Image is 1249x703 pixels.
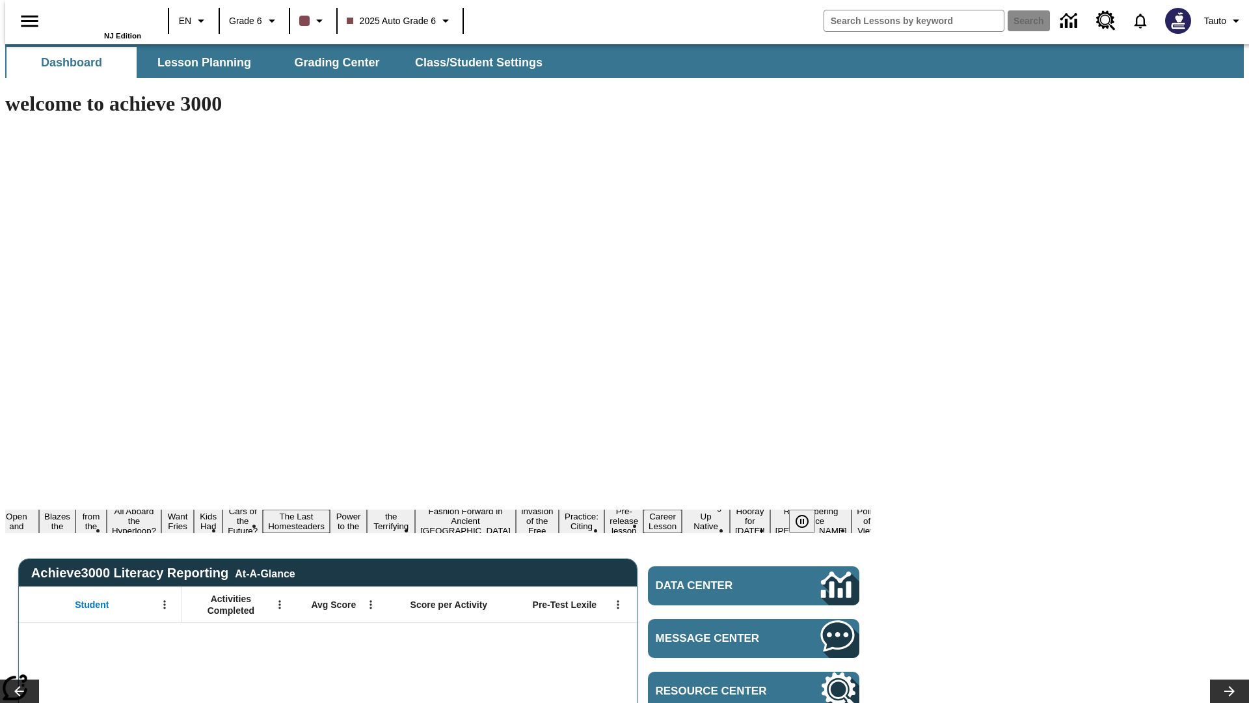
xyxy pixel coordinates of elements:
button: Select a new avatar [1157,4,1199,38]
div: SubNavbar [5,47,554,78]
button: Slide 11 Attack of the Terrifying Tomatoes [367,500,415,543]
a: Home [57,6,141,32]
button: Class color is dark brown. Change class color [294,9,332,33]
span: NJ Edition [104,32,141,40]
button: Open Menu [270,595,289,614]
a: Data Center [1053,3,1088,39]
span: Grade 6 [229,14,262,28]
div: Home [57,5,141,40]
button: Slide 18 Hooray for Constitution Day! [730,504,770,538]
span: Achieve3000 Literacy Reporting [31,566,295,581]
button: Slide 8 Cars of the Future? [222,504,263,538]
h1: welcome to achieve 3000 [5,92,870,116]
span: Lesson Planning [157,55,251,70]
span: Dashboard [41,55,102,70]
button: Grade: Grade 6, Select a grade [224,9,285,33]
input: search field [824,10,1004,31]
a: Resource Center, Will open in new tab [1088,3,1123,38]
div: Pause [789,510,828,533]
a: Message Center [648,619,859,658]
span: Student [75,599,109,611]
button: Slide 9 The Last Homesteaders [263,510,330,533]
span: EN [179,14,191,28]
span: Score per Activity [410,599,488,611]
span: Activities Completed [188,593,274,616]
span: Tauto [1204,14,1226,28]
button: Slide 3 Hiker Blazes the Trail [39,500,75,543]
div: SubNavbar [5,44,1244,78]
button: Class/Student Settings [405,47,553,78]
span: Resource Center [656,685,782,698]
a: Notifications [1123,4,1157,38]
span: Grading Center [294,55,379,70]
button: Slide 12 Fashion Forward in Ancient Rome [415,504,516,538]
button: Lesson carousel, Next [1210,680,1249,703]
button: Slide 4 Back from the Deep [75,500,107,543]
span: Data Center [656,579,777,592]
span: Class/Student Settings [415,55,543,70]
button: Slide 15 Pre-release lesson [604,504,643,538]
span: Avg Score [311,599,356,611]
button: Slide 10 Solar Power to the People [330,500,368,543]
button: Slide 16 Career Lesson [643,510,682,533]
button: Open Menu [155,595,174,614]
div: At-A-Glance [235,566,295,580]
button: Slide 7 Dirty Jobs Kids Had To Do [194,490,222,553]
button: Class: 2025 Auto Grade 6, Select your class [342,9,459,33]
button: Slide 19 Remembering Justice O'Connor [770,504,852,538]
img: Avatar [1165,8,1191,34]
span: Pre-Test Lexile [533,599,597,611]
button: Dashboard [7,47,137,78]
button: Lesson Planning [139,47,269,78]
button: Slide 20 Point of View [852,504,881,538]
button: Pause [789,510,815,533]
button: Slide 17 Cooking Up Native Traditions [682,500,730,543]
button: Profile/Settings [1199,9,1249,33]
button: Language: EN, Select a language [173,9,215,33]
button: Open Menu [361,595,381,614]
span: Message Center [656,632,782,645]
button: Slide 5 All Aboard the Hyperloop? [107,504,161,538]
a: Data Center [648,566,859,605]
button: Slide 14 Mixed Practice: Citing Evidence [559,500,605,543]
button: Slide 13 The Invasion of the Free CD [516,495,559,547]
button: Grading Center [272,47,402,78]
button: Slide 6 Do You Want Fries With That? [161,490,194,553]
button: Open side menu [10,2,49,40]
button: Open Menu [608,595,628,614]
span: 2025 Auto Grade 6 [347,14,436,28]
